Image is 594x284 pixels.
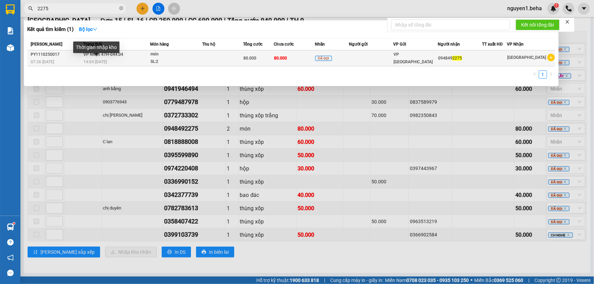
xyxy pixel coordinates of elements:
[7,27,14,34] img: solution-icon
[521,21,554,29] span: Kết nối tổng đài
[27,26,74,33] h3: Kết quả tìm kiếm ( 1 )
[31,60,54,64] span: 07:36 [DATE]
[150,51,202,58] div: món
[349,42,368,47] span: Người gửi
[438,42,460,47] span: Người nhận
[531,70,539,79] li: Previous Page
[119,6,123,10] span: close-circle
[79,27,97,32] strong: Bộ lọc
[93,27,97,32] span: down
[31,42,62,47] span: [PERSON_NAME]
[243,56,256,61] span: 80.000
[202,42,215,47] span: Thu hộ
[150,42,169,47] span: Món hàng
[315,42,325,47] span: Nhãn
[516,19,560,30] button: Kết nối tổng đài
[452,56,462,61] span: 2275
[119,5,123,12] span: close-circle
[539,71,547,78] a: 1
[31,51,82,58] div: PY1110250017
[565,19,570,24] span: close
[507,55,546,60] span: [GEOGRAPHIC_DATA]
[13,222,15,224] sup: 1
[507,42,524,47] span: VP Nhận
[74,24,103,35] button: Bộ lọcdown
[274,42,294,47] span: Chưa cước
[7,44,14,51] img: warehouse-icon
[37,5,118,12] input: Tìm tên, số ĐT hoặc mã đơn
[315,56,332,61] span: ĐÃ GỌI
[28,6,33,11] span: search
[150,58,202,66] div: SL: 2
[243,42,262,47] span: Tổng cước
[482,42,503,47] span: TT xuất HĐ
[533,72,537,76] span: left
[7,254,14,261] span: notification
[7,270,14,276] span: message
[547,70,555,79] button: right
[84,42,102,47] span: Trạng thái
[549,72,553,76] span: right
[84,60,107,64] span: 14:04 [DATE]
[531,70,539,79] button: left
[547,54,555,61] span: plus-circle
[6,4,15,15] img: logo-vxr
[7,239,14,246] span: question-circle
[84,52,124,57] span: VP Nhận 47H-044.04
[547,70,555,79] li: Next Page
[394,42,406,47] span: VP Gửi
[7,223,14,231] img: warehouse-icon
[274,56,287,61] span: 80.000
[391,19,510,30] input: Nhập số tổng đài
[539,70,547,79] li: 1
[394,52,433,64] span: VP [GEOGRAPHIC_DATA]
[438,55,482,62] div: 094849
